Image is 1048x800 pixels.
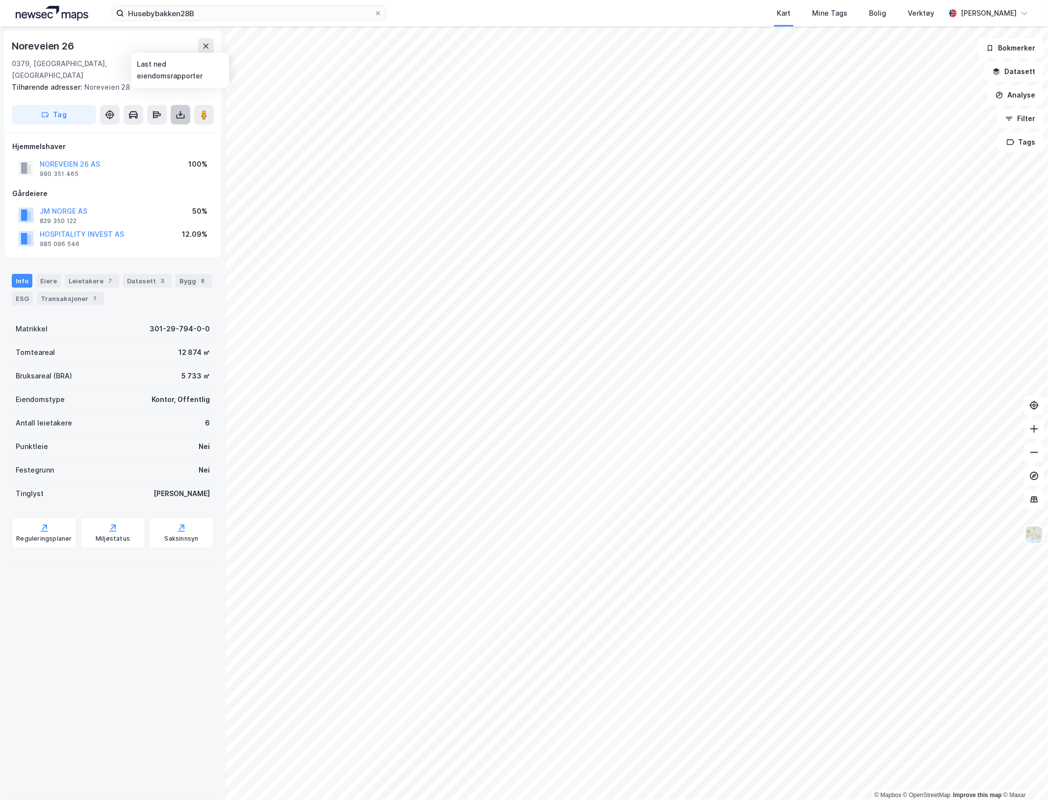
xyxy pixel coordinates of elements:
div: 3 [158,276,168,286]
button: Filter [997,109,1044,128]
div: 50% [192,205,207,217]
img: Z [1025,525,1044,544]
div: Eiere [36,274,61,288]
div: 0379, [GEOGRAPHIC_DATA], [GEOGRAPHIC_DATA] [12,58,138,81]
div: Mine Tags [812,7,847,19]
div: [GEOGRAPHIC_DATA], 29/794 [138,58,214,81]
div: Bolig [869,7,886,19]
input: Søk på adresse, matrikkel, gårdeiere, leietakere eller personer [124,6,374,21]
div: Datasett [123,274,172,288]
div: Eiendomstype [16,394,65,405]
div: Nei [199,464,210,476]
div: 6 [205,417,210,429]
div: 100% [188,158,207,170]
div: 8 [198,276,208,286]
a: OpenStreetMap [903,792,951,799]
button: Datasett [984,62,1044,81]
div: 985 096 546 [40,240,79,248]
div: Bruksareal (BRA) [16,370,72,382]
button: Tags [998,132,1044,152]
div: 12.09% [182,228,207,240]
div: Antall leietakere [16,417,72,429]
div: Hjemmelshaver [12,141,213,152]
div: 12 874 ㎡ [179,347,210,358]
div: 7 [105,276,115,286]
div: 301-29-794-0-0 [150,323,210,335]
div: [PERSON_NAME] [961,7,1017,19]
a: Mapbox [874,792,901,799]
div: Tinglyst [16,488,44,500]
iframe: Chat Widget [999,753,1048,800]
button: Analyse [987,85,1044,105]
button: Bokmerker [978,38,1044,58]
div: Kontrollprogram for chat [999,753,1048,800]
div: 7 [90,294,100,303]
img: logo.a4113a55bc3d86da70a041830d287a7e.svg [16,6,88,21]
div: Noreveien 28 [12,81,206,93]
div: Festegrunn [16,464,54,476]
div: Kart [777,7,791,19]
div: Saksinnsyn [165,535,199,543]
div: Reguleringsplaner [16,535,72,543]
div: [PERSON_NAME] [153,488,210,500]
div: Tomteareal [16,347,55,358]
a: Improve this map [953,792,1002,799]
div: Punktleie [16,441,48,452]
div: Leietakere [65,274,119,288]
div: Transaksjoner [37,292,104,305]
div: Nei [199,441,210,452]
div: Info [12,274,32,288]
button: Tag [12,105,96,125]
div: 990 351 465 [40,170,78,178]
div: ESG [12,292,33,305]
div: Verktøy [908,7,934,19]
div: Kontor, Offentlig [152,394,210,405]
span: Tilhørende adresser: [12,83,84,91]
div: Gårdeiere [12,188,213,200]
div: Noreveien 26 [12,38,76,54]
div: 5 733 ㎡ [181,370,210,382]
div: Matrikkel [16,323,48,335]
div: Miljøstatus [96,535,130,543]
div: 829 350 122 [40,217,77,225]
div: Bygg [176,274,212,288]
